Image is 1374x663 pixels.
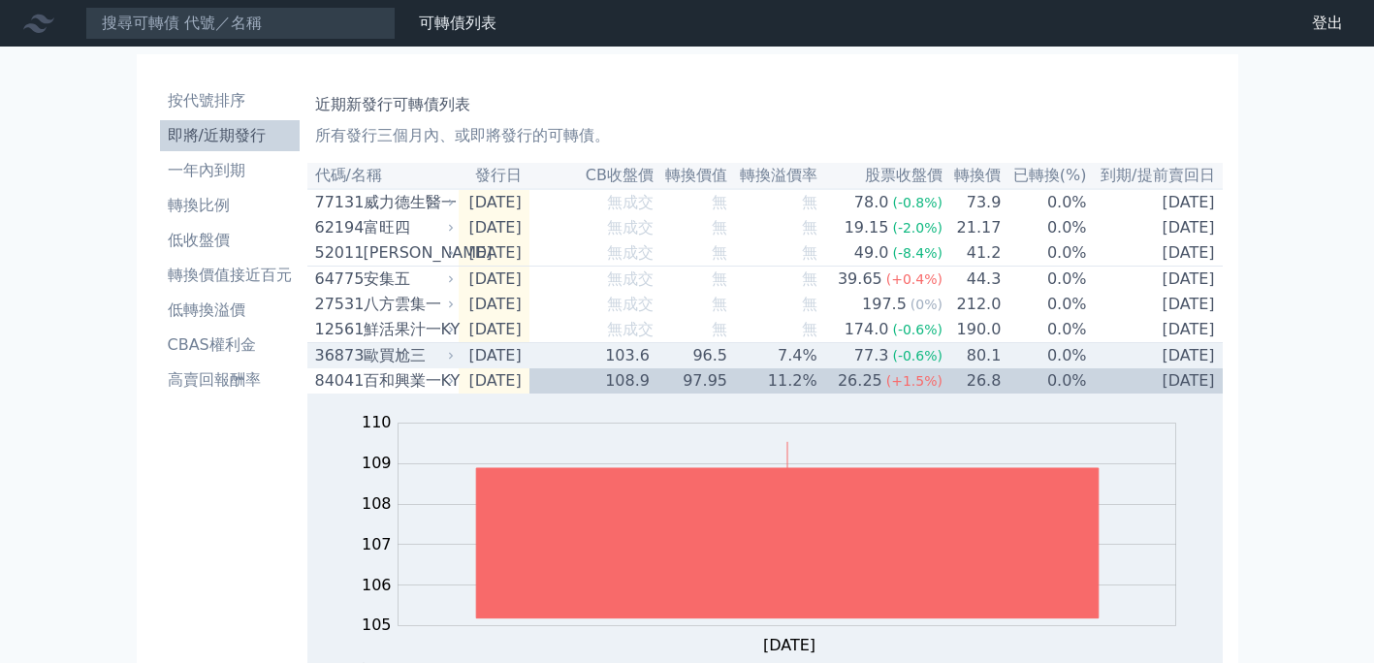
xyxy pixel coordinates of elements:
div: 安集五 [364,268,451,291]
a: 低收盤價 [160,225,300,256]
td: 0.0% [1002,343,1087,369]
span: (-0.8%) [892,195,943,210]
div: 百和興業一KY [364,369,451,393]
span: (-0.6%) [892,348,943,363]
td: [DATE] [1088,215,1223,240]
div: 103.6 [601,344,654,367]
td: 44.3 [943,267,1002,293]
td: [DATE] [1088,267,1223,293]
span: 無成交 [607,193,654,211]
td: 0.0% [1002,292,1087,317]
div: 197.5 [858,293,911,316]
td: [DATE] [459,189,529,215]
li: 按代號排序 [160,89,300,112]
span: 無 [802,243,817,262]
th: CB收盤價 [529,163,655,189]
div: 77131 [315,191,359,214]
td: [DATE] [1088,292,1223,317]
td: [DATE] [459,240,529,267]
th: 轉換溢價率 [728,163,818,189]
span: 無 [802,193,817,211]
div: 36873 [315,344,359,367]
div: 52011 [315,241,359,265]
span: (0%) [911,297,943,312]
tspan: 105 [362,616,392,634]
td: 26.8 [943,368,1002,394]
th: 轉換價 [943,163,1002,189]
tspan: 109 [362,454,392,472]
tspan: 106 [362,576,392,594]
span: 無成交 [607,295,654,313]
span: (+1.5%) [886,373,943,389]
li: 轉換比例 [160,194,300,217]
span: (+0.4%) [886,271,943,287]
td: 97.95 [655,368,728,394]
td: 0.0% [1002,368,1087,394]
span: 無成交 [607,218,654,237]
span: (-8.4%) [892,245,943,261]
tspan: 107 [362,535,392,553]
span: (-0.6%) [892,322,943,337]
span: 無 [712,295,727,313]
a: 一年內到期 [160,155,300,186]
li: 轉換價值接近百元 [160,264,300,287]
li: 即將/近期發行 [160,124,300,147]
li: 低轉換溢價 [160,299,300,322]
div: 八方雲集一 [364,293,451,316]
td: [DATE] [1088,240,1223,267]
div: 49.0 [850,241,893,265]
span: 無 [712,269,727,288]
a: 轉換比例 [160,190,300,221]
td: [DATE] [1088,317,1223,343]
td: [DATE] [1088,189,1223,215]
li: 一年內到期 [160,159,300,182]
td: 80.1 [943,343,1002,369]
th: 轉換價值 [655,163,728,189]
div: 27531 [315,293,359,316]
span: 無成交 [607,320,654,338]
span: (-2.0%) [892,220,943,236]
tspan: 110 [362,413,392,431]
th: 股票收盤價 [818,163,943,189]
p: 所有發行三個月內、或即將發行的可轉債。 [315,124,1215,147]
span: 無 [802,269,817,288]
a: 可轉債列表 [419,14,496,32]
span: 無 [802,295,817,313]
td: [DATE] [459,368,529,394]
a: CBAS權利金 [160,330,300,361]
td: [DATE] [459,343,529,369]
div: 174.0 [841,318,893,341]
a: 即將/近期發行 [160,120,300,151]
div: 歐買尬三 [364,344,451,367]
td: 11.2% [728,368,818,394]
div: [PERSON_NAME] [364,241,451,265]
td: 0.0% [1002,317,1087,343]
td: 7.4% [728,343,818,369]
a: 登出 [1296,8,1358,39]
span: 無 [802,218,817,237]
span: 無 [802,320,817,338]
li: 高賣回報酬率 [160,368,300,392]
a: 低轉換溢價 [160,295,300,326]
td: 21.17 [943,215,1002,240]
div: 19.15 [841,216,893,239]
g: Series [476,442,1099,618]
th: 代碼/名稱 [307,163,459,189]
td: 41.2 [943,240,1002,267]
li: 低收盤價 [160,229,300,252]
td: 190.0 [943,317,1002,343]
span: 無 [712,243,727,262]
input: 搜尋可轉債 代號／名稱 [85,7,396,40]
div: 12561 [315,318,359,341]
div: 77.3 [850,344,893,367]
td: 0.0% [1002,189,1087,215]
span: 無 [712,193,727,211]
h1: 近期新發行可轉債列表 [315,93,1215,116]
a: 高賣回報酬率 [160,364,300,395]
td: [DATE] [459,215,529,240]
td: [DATE] [459,267,529,293]
th: 已轉換(%) [1002,163,1087,189]
th: 發行日 [459,163,529,189]
div: 64775 [315,268,359,291]
td: [DATE] [1088,343,1223,369]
